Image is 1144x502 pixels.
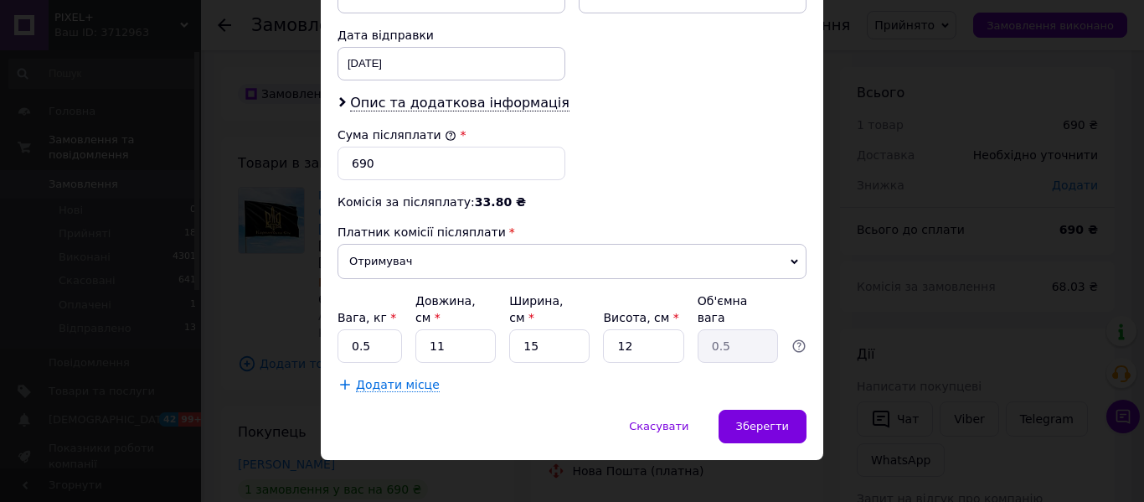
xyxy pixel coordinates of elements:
[415,294,476,324] label: Довжина, см
[338,194,806,210] div: Комісія за післяплату:
[603,311,678,324] label: Висота, см
[629,420,688,432] span: Скасувати
[338,27,565,44] div: Дата відправки
[509,294,563,324] label: Ширина, см
[338,244,806,279] span: Отримувач
[338,311,396,324] label: Вага, кг
[475,195,526,209] span: 33.80 ₴
[350,95,569,111] span: Опис та додаткова інформація
[698,292,778,326] div: Об'ємна вага
[356,378,440,392] span: Додати місце
[338,128,456,142] label: Сума післяплати
[338,225,506,239] span: Платник комісії післяплати
[736,420,789,432] span: Зберегти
